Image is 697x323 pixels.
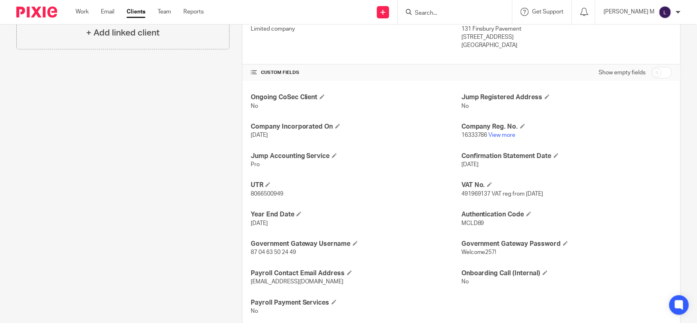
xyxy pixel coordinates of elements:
a: View more [489,132,516,138]
h4: Company Reg. No. [461,123,672,131]
span: No [251,103,258,109]
h4: Company Incorporated On [251,123,461,131]
span: No [461,279,469,285]
h4: CUSTOM FIELDS [251,69,461,76]
img: svg%3E [659,6,672,19]
h4: VAT No. [461,181,672,189]
p: Limited company [251,25,461,33]
h4: Jump Accounting Service [251,152,461,160]
span: 491969137 VAT reg from [DATE] [461,191,543,197]
a: Clients [127,8,145,16]
p: [STREET_ADDRESS] [461,33,672,41]
span: [EMAIL_ADDRESS][DOMAIN_NAME] [251,279,344,285]
h4: Confirmation Statement Date [461,152,672,160]
span: MCLD89 [461,221,484,226]
span: [DATE] [251,221,268,226]
span: 16333786 [461,132,488,138]
h4: Payroll Contact Email Address [251,269,461,278]
p: [GEOGRAPHIC_DATA] [461,41,672,49]
h4: Jump Registered Address [461,93,672,102]
span: Welcome257! [461,249,497,255]
span: Get Support [532,9,563,15]
h4: Payroll Payment Services [251,298,461,307]
span: 87 04 63 50 24 49 [251,249,296,255]
h4: Authentication Code [461,210,672,219]
h4: Onboarding Call (Internal) [461,269,672,278]
span: Pro [251,162,260,167]
h4: Year End Date [251,210,461,219]
span: No [461,103,469,109]
h4: Government Gateway Password [461,240,672,248]
h4: + Add linked client [86,27,160,39]
h4: Ongoing CoSec Client [251,93,461,102]
a: Email [101,8,114,16]
h4: UTR [251,181,461,189]
a: Team [158,8,171,16]
span: No [251,308,258,314]
span: [DATE] [461,162,479,167]
img: Pixie [16,7,57,18]
span: [DATE] [251,132,268,138]
p: 131 Finsbury Pavement [461,25,672,33]
a: Work [76,8,89,16]
label: Show empty fields [599,69,646,77]
p: [PERSON_NAME] M [603,8,655,16]
a: Reports [183,8,204,16]
input: Search [414,10,488,17]
h4: Government Gateway Username [251,240,461,248]
span: 8066500949 [251,191,283,197]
